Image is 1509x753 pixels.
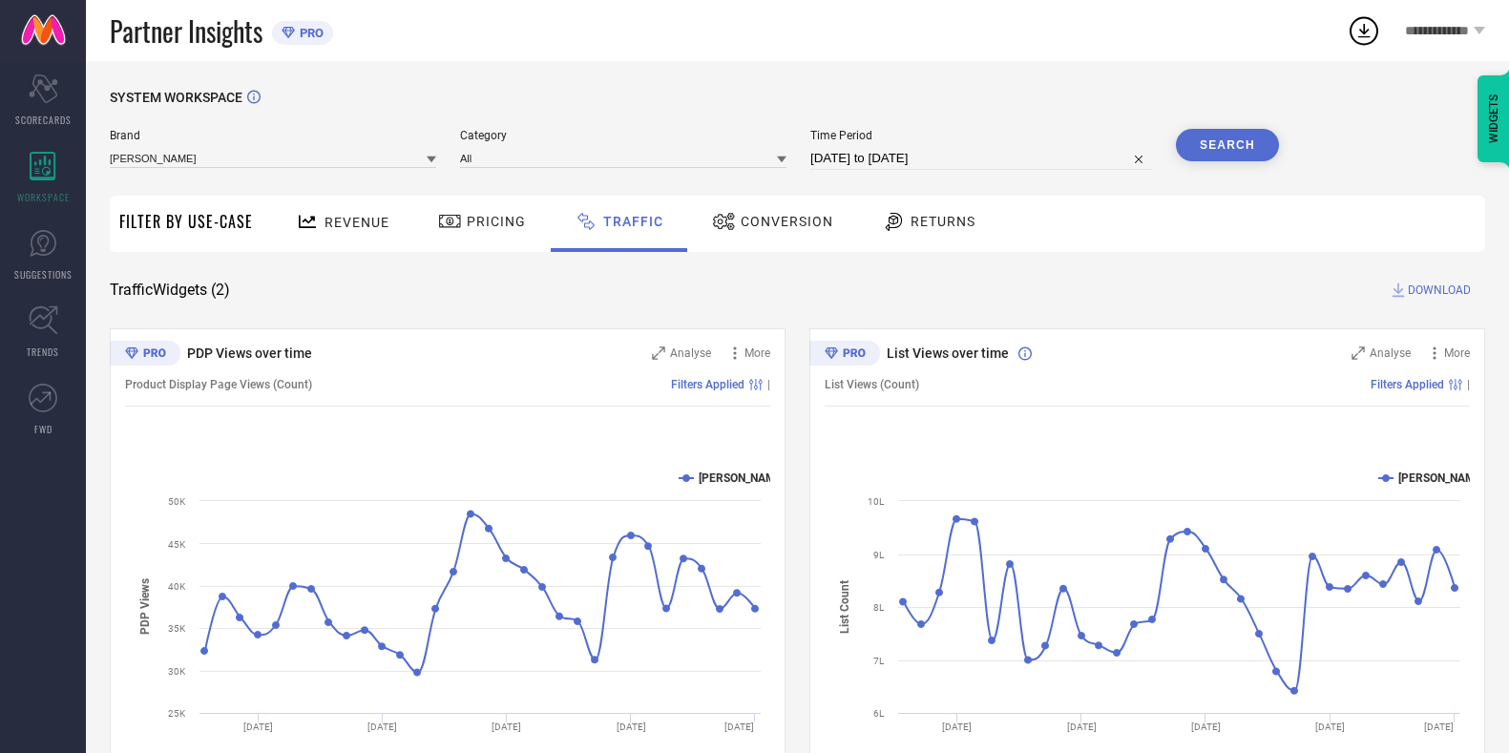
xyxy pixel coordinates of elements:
[810,129,1152,142] span: Time Period
[460,129,786,142] span: Category
[724,722,754,732] text: [DATE]
[187,345,312,361] span: PDP Views over time
[34,422,52,436] span: FWD
[699,471,786,485] text: [PERSON_NAME]
[1352,346,1365,360] svg: Zoom
[168,666,186,677] text: 30K
[671,378,744,391] span: Filters Applied
[1191,722,1221,732] text: [DATE]
[110,129,436,142] span: Brand
[873,708,885,719] text: 6L
[767,378,770,391] span: |
[27,345,59,359] span: TRENDS
[652,346,665,360] svg: Zoom
[1347,13,1381,48] div: Open download list
[670,346,711,360] span: Analyse
[168,496,186,507] text: 50K
[1398,471,1485,485] text: [PERSON_NAME]
[110,90,242,105] span: SYSTEM WORKSPACE
[942,722,972,732] text: [DATE]
[1371,378,1444,391] span: Filters Applied
[810,147,1152,170] input: Select time period
[467,214,526,229] span: Pricing
[1370,346,1411,360] span: Analyse
[1424,722,1454,732] text: [DATE]
[873,550,885,560] text: 9L
[295,26,324,40] span: PRO
[168,539,186,550] text: 45K
[825,378,919,391] span: List Views (Count)
[887,345,1009,361] span: List Views over time
[325,215,389,230] span: Revenue
[809,341,880,369] div: Premium
[14,267,73,282] span: SUGGESTIONS
[110,281,230,300] span: Traffic Widgets ( 2 )
[1408,281,1471,300] span: DOWNLOAD
[15,113,72,127] span: SCORECARDS
[868,496,885,507] text: 10L
[911,214,975,229] span: Returns
[744,346,770,360] span: More
[741,214,833,229] span: Conversion
[110,341,180,369] div: Premium
[110,11,262,51] span: Partner Insights
[367,722,397,732] text: [DATE]
[1315,722,1345,732] text: [DATE]
[873,602,885,613] text: 8L
[1444,346,1470,360] span: More
[17,190,70,204] span: WORKSPACE
[168,623,186,634] text: 35K
[119,210,253,233] span: Filter By Use-Case
[617,722,646,732] text: [DATE]
[603,214,663,229] span: Traffic
[873,656,885,666] text: 7L
[1176,129,1279,161] button: Search
[168,708,186,719] text: 25K
[492,722,521,732] text: [DATE]
[243,722,273,732] text: [DATE]
[838,580,851,634] tspan: List Count
[138,578,152,635] tspan: PDP Views
[1067,722,1097,732] text: [DATE]
[1467,378,1470,391] span: |
[168,581,186,592] text: 40K
[125,378,312,391] span: Product Display Page Views (Count)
